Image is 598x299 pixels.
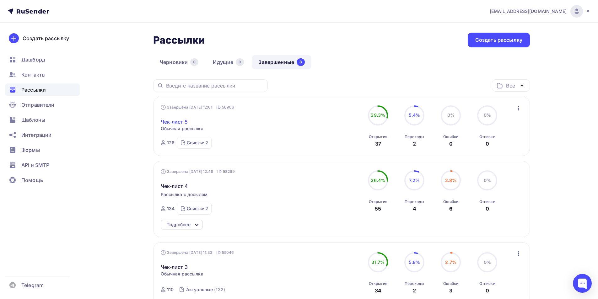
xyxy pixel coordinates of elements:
[21,116,45,124] span: Шаблоны
[216,104,221,110] span: ID
[443,134,458,139] div: Ошибки
[21,71,46,78] span: Контакты
[5,144,80,156] a: Формы
[166,82,264,89] input: Введите название рассылки
[5,114,80,126] a: Шаблоны
[21,146,40,154] span: Формы
[167,206,175,212] div: 134
[222,249,234,256] span: 55046
[409,112,420,118] span: 5.4%
[161,271,203,277] span: Обычная рассылка
[405,281,424,286] div: Переходы
[369,134,387,139] div: Открытия
[445,259,456,265] span: 2.7%
[161,249,234,256] div: Завершена [DATE] 11:32
[153,34,205,46] h2: Рассылки
[186,286,213,293] div: Актуальные
[187,140,208,146] div: Списки: 2
[21,176,43,184] span: Помощь
[486,140,489,147] div: 0
[206,55,251,69] a: Идущие0
[484,178,491,183] span: 0%
[443,281,458,286] div: Ошибки
[409,178,420,183] span: 7.2%
[443,199,458,204] div: Ошибки
[447,112,455,118] span: 0%
[449,205,452,212] div: 6
[413,140,416,147] div: 2
[375,140,381,147] div: 37
[21,281,44,289] span: Telegram
[449,287,452,294] div: 3
[5,68,80,81] a: Контакты
[445,178,457,183] span: 2.8%
[484,259,491,265] span: 0%
[161,182,188,190] span: Чек-лист 4
[161,118,188,125] a: Чек-лист 5
[297,58,305,66] div: 8
[252,55,311,69] a: Завершенные8
[236,58,244,66] div: 0
[161,104,234,110] div: Завершена [DATE] 12:01
[405,134,424,139] div: Переходы
[484,112,491,118] span: 0%
[5,53,80,66] a: Дашборд
[187,206,208,212] div: Списки: 2
[369,199,387,204] div: Открытия
[371,178,385,183] span: 26.4%
[486,287,489,294] div: 0
[486,205,489,212] div: 0
[217,168,222,175] span: ID
[21,56,45,63] span: Дашборд
[375,287,381,294] div: 34
[216,249,221,256] span: ID
[190,58,198,66] div: 0
[375,205,381,212] div: 55
[371,259,385,265] span: 31.7%
[492,79,530,92] button: Все
[161,125,203,132] span: Обычная рассылка
[223,168,235,175] span: 58299
[153,55,205,69] a: Черновики0
[405,199,424,204] div: Переходы
[413,287,416,294] div: 2
[475,36,522,44] div: Создать рассылку
[21,101,55,109] span: Отправители
[479,199,495,204] div: Отписки
[222,104,234,110] span: 58986
[167,286,174,293] div: 110
[21,131,51,139] span: Интеграции
[409,259,420,265] span: 5.8%
[479,134,495,139] div: Отписки
[5,83,80,96] a: Рассылки
[214,286,225,293] div: (132)
[21,86,46,93] span: Рассылки
[161,191,208,198] span: Рассылка с досылом
[449,140,453,147] div: 0
[23,35,69,42] div: Создать рассылку
[21,161,49,169] span: API и SMTP
[5,99,80,111] a: Отправители
[369,281,387,286] div: Открытия
[506,82,515,89] div: Все
[186,285,226,295] a: Актуальные (132)
[490,5,590,18] a: [EMAIL_ADDRESS][DOMAIN_NAME]
[371,112,385,118] span: 29.3%
[479,281,495,286] div: Отписки
[413,205,416,212] div: 4
[167,140,175,146] div: 126
[161,263,188,271] a: Чек-лист 3
[166,221,191,228] div: Подробнее
[490,8,567,14] span: [EMAIL_ADDRESS][DOMAIN_NAME]
[161,168,235,175] div: Завершена [DATE] 12:46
